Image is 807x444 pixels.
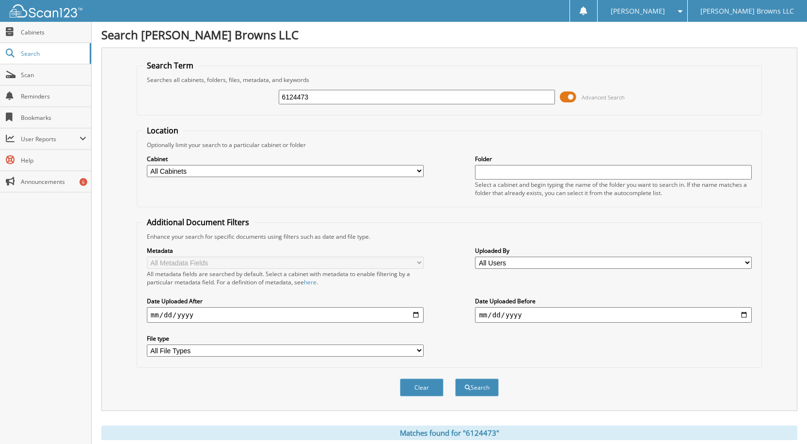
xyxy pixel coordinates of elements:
[582,94,625,101] span: Advanced Search
[21,92,86,100] span: Reminders
[475,181,752,197] div: Select a cabinet and begin typing the name of the folder you want to search in. If the name match...
[475,297,752,305] label: Date Uploaded Before
[475,247,752,255] label: Uploaded By
[304,278,316,286] a: here
[142,232,757,241] div: Enhance your search for specific documents using filters such as date and file type.
[21,135,79,143] span: User Reports
[101,27,797,43] h1: Search [PERSON_NAME] Browns LLC
[142,125,183,136] legend: Location
[147,270,424,286] div: All metadata fields are searched by default. Select a cabinet with metadata to enable filtering b...
[611,8,665,14] span: [PERSON_NAME]
[21,71,86,79] span: Scan
[79,178,87,186] div: 6
[142,76,757,84] div: Searches all cabinets, folders, files, metadata, and keywords
[21,156,86,164] span: Help
[147,297,424,305] label: Date Uploaded After
[475,307,752,323] input: end
[147,334,424,343] label: File type
[142,217,254,228] legend: Additional Document Filters
[21,49,85,58] span: Search
[455,378,499,396] button: Search
[21,178,86,186] span: Announcements
[21,28,86,36] span: Cabinets
[147,307,424,323] input: start
[400,378,443,396] button: Clear
[147,155,424,163] label: Cabinet
[21,114,86,122] span: Bookmarks
[142,60,198,71] legend: Search Term
[142,141,757,149] div: Optionally limit your search to a particular cabinet or folder
[475,155,752,163] label: Folder
[10,4,82,17] img: scan123-logo-white.svg
[101,426,797,440] div: Matches found for "6124473"
[147,247,424,255] label: Metadata
[700,8,794,14] span: [PERSON_NAME] Browns LLC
